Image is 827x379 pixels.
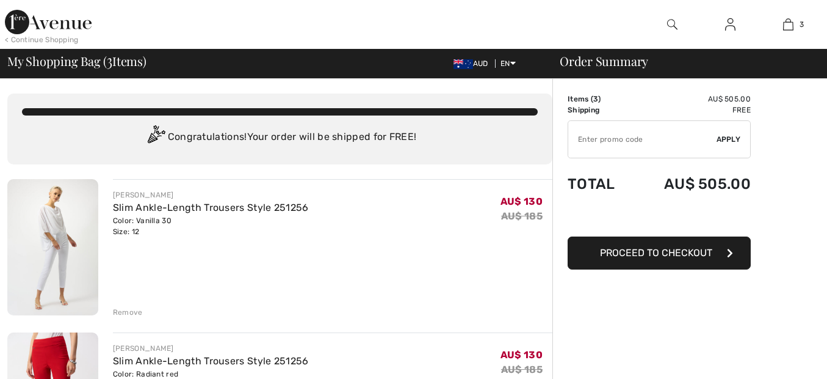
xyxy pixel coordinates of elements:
[500,59,516,68] span: EN
[632,94,751,105] td: AU$ 505.00
[501,210,543,222] s: AU$ 185
[7,179,98,315] img: Slim Ankle-Length Trousers Style 251256
[113,355,309,367] a: Slim Ankle-Length Trousers Style 251256
[113,343,309,354] div: [PERSON_NAME]
[501,364,543,375] s: AU$ 185
[113,189,309,201] div: [PERSON_NAME]
[113,202,309,213] a: Slim Ankle-Length Trousers Style 251256
[5,10,92,34] img: 1ère Avenue
[568,105,632,116] td: Shipping
[107,52,112,68] span: 3
[800,19,804,30] span: 3
[453,59,493,68] span: AUD
[667,17,677,32] img: search the website
[593,95,598,103] span: 3
[568,205,751,232] iframe: PayPal
[500,196,543,207] span: AU$ 130
[783,17,793,32] img: My Bag
[500,349,543,361] span: AU$ 130
[568,94,632,105] td: Items ( )
[632,105,751,116] td: Free
[600,247,712,259] span: Proceed to Checkout
[453,59,473,69] img: Australian Dollar
[568,121,717,158] input: Promo code
[568,163,632,205] td: Total
[113,307,143,318] div: Remove
[725,17,735,32] img: My Info
[7,55,146,67] span: My Shopping Bag ( Items)
[760,17,817,32] a: 3
[715,17,745,32] a: Sign In
[545,55,820,67] div: Order Summary
[568,237,751,270] button: Proceed to Checkout
[717,134,741,145] span: Apply
[113,215,309,237] div: Color: Vanilla 30 Size: 12
[22,125,538,150] div: Congratulations! Your order will be shipped for FREE!
[143,125,168,150] img: Congratulation2.svg
[5,34,79,45] div: < Continue Shopping
[632,163,751,205] td: AU$ 505.00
